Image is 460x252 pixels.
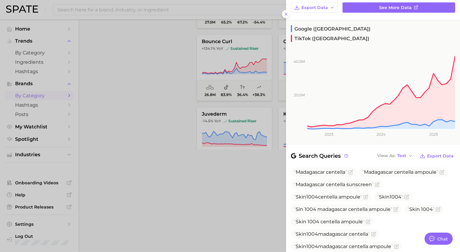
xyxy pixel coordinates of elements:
button: Flag as miscategorized or irrelevant [394,244,399,249]
span: See more data [379,5,412,10]
span: Search Queries [291,152,349,160]
span: madagascar centella ampoule [294,244,393,249]
span: Madagascar centella ampoule [362,169,438,175]
button: Export Data [291,2,338,13]
span: TikTok ([GEOGRAPHIC_DATA]) [291,35,369,42]
span: centella ampoule [294,194,362,200]
button: Flag as miscategorized or irrelevant [363,195,368,199]
button: Flag as miscategorized or irrelevant [439,170,444,175]
button: Flag as miscategorized or irrelevant [375,182,380,187]
span: Export Data [427,153,454,159]
tspan: 2023 [325,132,333,137]
button: Flag as miscategorized or irrelevant [436,207,441,212]
tspan: 2024 [377,132,386,137]
span: Madagascar centella sunscreen [294,182,374,187]
a: See more data [343,2,455,13]
span: Skin1004 [296,231,318,237]
span: Google ([GEOGRAPHIC_DATA]) [291,25,371,32]
span: Skin1004 [379,194,401,200]
button: View AsText [376,152,414,160]
span: View As [377,154,395,157]
button: Flag as miscategorized or irrelevant [366,219,371,224]
button: Flag as miscategorized or irrelevant [404,195,409,199]
span: Skin 1004 [407,206,435,212]
span: Skin1004 [296,244,318,249]
span: Skin 1004 centella ampoule [294,219,365,225]
button: Flag as miscategorized or irrelevant [348,170,353,175]
span: madagascar centella [294,231,370,237]
button: Flag as miscategorized or irrelevant [371,232,376,237]
span: Madagascar centella [294,169,347,175]
span: Text [397,154,406,157]
button: Flag as miscategorized or irrelevant [394,207,398,212]
span: Sin 1004 madagascar centella ampoule [294,206,392,212]
span: Skin1004 [296,194,318,200]
button: Export Data [418,152,455,160]
tspan: 2025 [429,132,438,137]
span: Export Data [301,5,328,10]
